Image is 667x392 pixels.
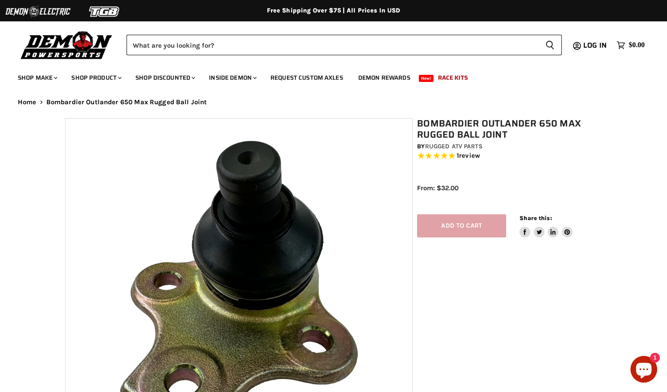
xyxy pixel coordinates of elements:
img: Demon Powersports [18,29,115,61]
span: Share this: [520,215,552,221]
a: Demon Rewards [352,69,417,87]
button: Search [538,35,562,55]
a: Home [18,98,37,106]
form: Product [127,35,562,55]
span: $0.00 [629,41,645,49]
a: $0.00 [612,39,649,52]
span: 1 reviews [457,152,480,160]
span: From: $32.00 [417,184,458,192]
aside: Share this: [520,214,573,238]
ul: Main menu [11,65,642,87]
a: Shop Product [65,69,127,87]
a: Request Custom Axles [264,69,350,87]
a: Shop Discounted [129,69,201,87]
div: by [417,142,606,151]
a: Log in [579,41,612,49]
span: review [459,152,480,160]
img: TGB Logo 2 [71,3,138,20]
img: Demon Electric Logo 2 [4,3,71,20]
a: Rugged ATV Parts [425,143,483,150]
h1: Bombardier Outlander 650 Max Rugged Ball Joint [417,118,606,140]
span: Bombardier Outlander 650 Max Rugged Ball Joint [46,98,207,106]
span: New! [419,75,434,82]
a: Race Kits [431,69,475,87]
span: Rated 5.0 out of 5 stars 1 reviews [417,151,606,161]
a: Inside Demon [202,69,262,87]
a: Shop Make [11,69,63,87]
span: Log in [583,40,607,51]
input: Search [127,35,538,55]
inbox-online-store-chat: Shopify online store chat [628,356,660,385]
